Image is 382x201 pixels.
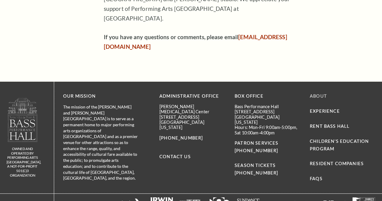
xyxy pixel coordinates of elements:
[310,124,350,129] a: Rent Bass Hall
[235,115,301,125] p: [GEOGRAPHIC_DATA][US_STATE]
[159,104,226,115] p: [PERSON_NAME][MEDICAL_DATA] Center
[235,140,301,155] p: PATRON SERVICES [PHONE_NUMBER]
[7,98,38,142] img: logo-footer.png
[159,134,226,142] p: [PHONE_NUMBER]
[159,93,226,100] p: Administrative Office
[310,93,327,99] a: About
[159,115,226,120] p: [STREET_ADDRESS]
[235,104,301,109] p: Bass Performance Hall
[104,33,287,50] strong: If you have any questions or comments, please email
[310,108,340,114] a: Experience
[235,109,301,114] p: [STREET_ADDRESS]
[310,139,369,151] a: Children's Education Program
[159,120,226,130] p: [GEOGRAPHIC_DATA][US_STATE]
[310,161,364,166] a: Resident Companies
[159,154,191,159] a: Contact Us
[235,155,301,177] p: SEASON TICKETS [PHONE_NUMBER]
[310,176,322,181] a: FAQs
[235,125,301,135] p: Hours: Mon-Fri 9:00am-5:00pm, Sat 10:00am-4:00pm
[63,104,138,181] p: The mission of the [PERSON_NAME] and [PERSON_NAME][GEOGRAPHIC_DATA] is to serve as a permanent ho...
[235,93,301,100] p: BOX OFFICE
[63,93,138,100] p: OUR MISSION
[7,147,38,177] p: owned and operated by Performing Arts [GEOGRAPHIC_DATA], A NOT-FOR-PROFIT 501(C)3 ORGANIZATION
